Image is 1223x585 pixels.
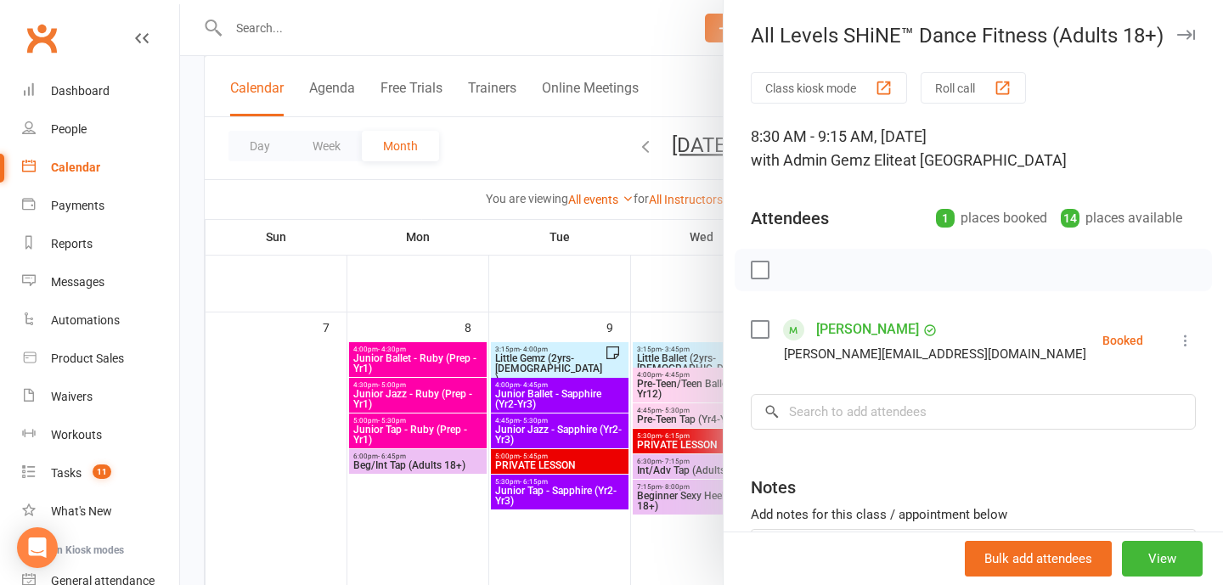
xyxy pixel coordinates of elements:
[751,125,1196,172] div: 8:30 AM - 9:15 AM, [DATE]
[1061,209,1079,228] div: 14
[51,390,93,403] div: Waivers
[51,275,104,289] div: Messages
[22,454,179,492] a: Tasks 11
[921,72,1026,104] button: Roll call
[22,225,179,263] a: Reports
[965,541,1112,577] button: Bulk add attendees
[751,475,796,499] div: Notes
[22,149,179,187] a: Calendar
[51,122,87,136] div: People
[1122,541,1203,577] button: View
[51,428,102,442] div: Workouts
[22,72,179,110] a: Dashboard
[1102,335,1143,346] div: Booked
[51,466,82,480] div: Tasks
[903,151,1067,169] span: at [GEOGRAPHIC_DATA]
[51,160,100,174] div: Calendar
[17,527,58,568] div: Open Intercom Messenger
[751,394,1196,430] input: Search to add attendees
[751,504,1196,525] div: Add notes for this class / appointment below
[22,187,179,225] a: Payments
[22,340,179,378] a: Product Sales
[724,24,1223,48] div: All Levels SHiNE™ Dance Fitness (Adults 18+)
[22,492,179,531] a: What's New
[51,504,112,518] div: What's New
[20,17,63,59] a: Clubworx
[751,206,829,230] div: Attendees
[22,301,179,340] a: Automations
[22,110,179,149] a: People
[93,464,111,479] span: 11
[936,209,955,228] div: 1
[51,313,120,327] div: Automations
[816,316,919,343] a: [PERSON_NAME]
[936,206,1047,230] div: places booked
[51,199,104,212] div: Payments
[22,378,179,416] a: Waivers
[784,343,1086,365] div: [PERSON_NAME][EMAIL_ADDRESS][DOMAIN_NAME]
[51,84,110,98] div: Dashboard
[51,352,124,365] div: Product Sales
[1061,206,1182,230] div: places available
[751,72,907,104] button: Class kiosk mode
[751,151,903,169] span: with Admin Gemz Elite
[51,237,93,250] div: Reports
[22,263,179,301] a: Messages
[22,416,179,454] a: Workouts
